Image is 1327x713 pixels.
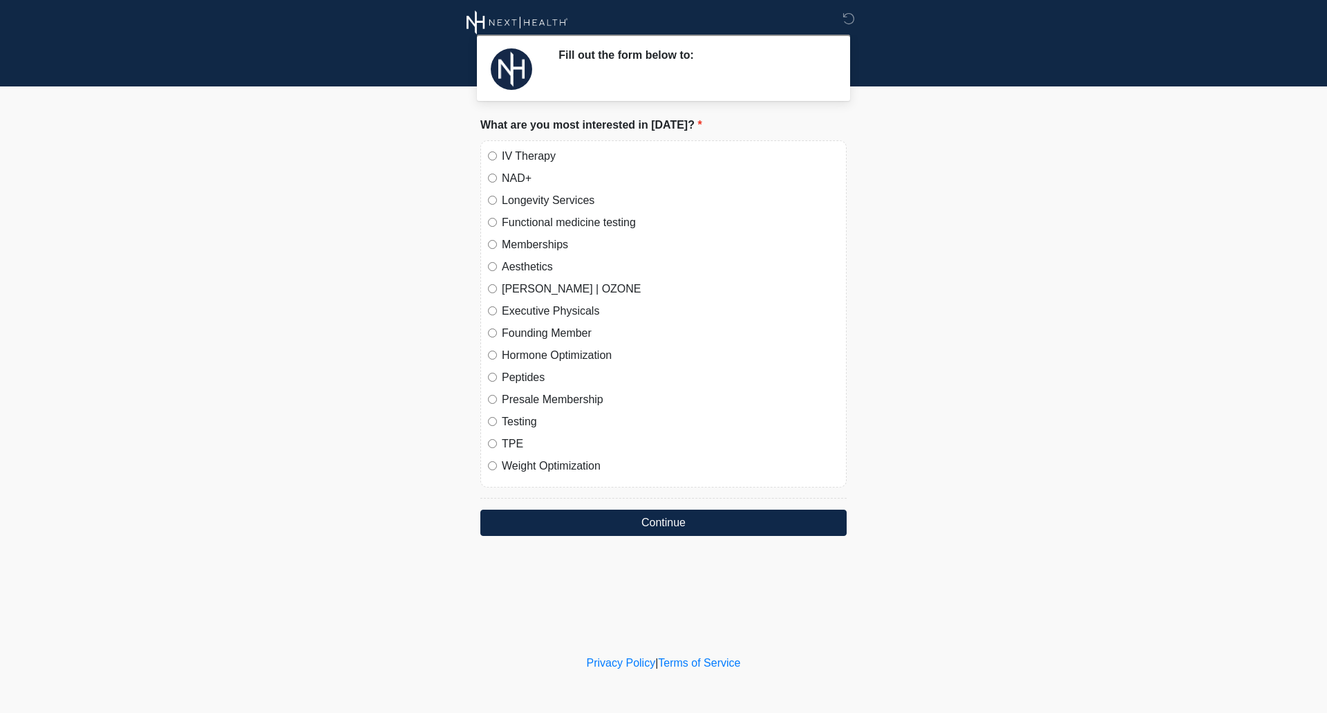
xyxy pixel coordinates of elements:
[502,148,839,165] label: IV Therapy
[480,117,702,133] label: What are you most interested in [DATE]?
[502,391,839,408] label: Presale Membership
[502,237,839,253] label: Memberships
[655,657,658,669] a: |
[502,303,839,320] label: Executive Physicals
[488,218,497,227] input: Functional medicine testing
[488,461,497,470] input: Weight Optimization
[502,414,839,430] label: Testing
[502,369,839,386] label: Peptides
[488,351,497,360] input: Hormone Optimization
[488,151,497,160] input: IV Therapy
[502,192,839,209] label: Longevity Services
[502,347,839,364] label: Hormone Optimization
[502,458,839,474] label: Weight Optimization
[488,306,497,315] input: Executive Physicals
[488,417,497,426] input: Testing
[488,284,497,293] input: [PERSON_NAME] | OZONE
[488,395,497,404] input: Presale Membership
[502,325,839,342] label: Founding Member
[467,10,568,35] img: Next Health Wellness Logo
[587,657,656,669] a: Privacy Policy
[658,657,740,669] a: Terms of Service
[488,328,497,337] input: Founding Member
[491,48,532,90] img: Agent Avatar
[488,196,497,205] input: Longevity Services
[488,240,497,249] input: Memberships
[488,439,497,448] input: TPE
[480,510,847,536] button: Continue
[558,48,826,62] h2: Fill out the form below to:
[502,281,839,297] label: [PERSON_NAME] | OZONE
[502,259,839,275] label: Aesthetics
[502,214,839,231] label: Functional medicine testing
[488,373,497,382] input: Peptides
[488,262,497,271] input: Aesthetics
[488,174,497,183] input: NAD+
[502,436,839,452] label: TPE
[502,170,839,187] label: NAD+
